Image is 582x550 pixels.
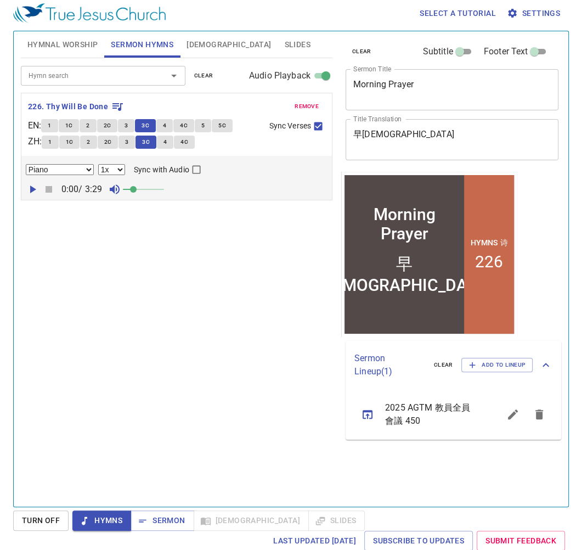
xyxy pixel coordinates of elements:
span: Hymns [81,514,122,527]
div: Sermon Lineup(1)clearAdd to Lineup [346,341,561,389]
span: clear [434,360,453,370]
span: Turn Off [22,514,60,527]
button: 5 [195,119,211,132]
span: Subscribe to Updates [373,534,464,548]
span: Sync with Audio [134,164,189,176]
button: Select a tutorial [415,3,500,24]
p: Sermon Lineup ( 1 ) [354,352,425,378]
span: 3C [142,121,149,131]
span: Footer Text [484,45,528,58]
span: Add to Lineup [468,360,526,370]
select: Playback Rate [98,164,125,175]
button: 3C [135,119,156,132]
button: 1 [42,136,58,149]
textarea: Morning Prayer [353,79,551,100]
button: 1 [41,119,58,132]
button: 3C [135,136,156,149]
span: Settings [509,7,560,20]
span: clear [352,47,371,57]
iframe: from-child [341,172,517,337]
span: remove [295,102,319,111]
button: clear [188,69,220,82]
span: [DEMOGRAPHIC_DATA] [187,38,271,52]
button: 4C [174,136,195,149]
span: 3C [142,137,150,147]
span: 2C [104,121,111,131]
ul: sermon lineup list [346,389,561,440]
span: 3 [125,121,128,131]
p: 0:00 / 3:29 [57,183,107,196]
button: 4 [156,119,173,132]
span: Select a tutorial [420,7,496,20]
span: 2025 AGTM 教員全員會議 450 [385,401,473,428]
span: 1C [66,137,74,147]
button: 5C [212,119,233,132]
button: Open [166,68,182,83]
button: 3 [118,136,135,149]
button: Settings [505,3,564,24]
span: Sync Verses [269,120,310,132]
button: 3 [118,119,134,132]
span: 2 [87,137,90,147]
button: 4 [157,136,173,149]
span: 4C [180,121,188,131]
span: 2C [104,137,112,147]
button: Sermon [131,510,194,531]
button: remove [288,100,325,113]
b: 226. Thy Will Be Done [28,100,108,114]
button: Add to Lineup [461,358,533,372]
span: 1C [65,121,73,131]
span: 4C [180,137,188,147]
span: 5 [201,121,205,131]
button: Hymns [72,510,131,531]
span: 1 [48,137,52,147]
span: Sermon [139,514,185,527]
button: 2 [80,136,97,149]
span: 3 [125,137,128,147]
button: 2 [80,119,96,132]
button: 2C [97,119,118,132]
span: Sermon Hymns [111,38,173,52]
button: 226. Thy Will Be Done [28,100,124,114]
span: Submit Feedback [485,534,556,548]
span: Subtitle [423,45,453,58]
button: clear [346,45,378,58]
span: Slides [284,38,310,52]
select: Select Track [26,164,94,175]
span: Audio Playback [249,69,310,82]
button: 4C [173,119,194,132]
span: 2 [86,121,89,131]
p: EN : [28,119,41,132]
span: 4 [163,137,167,147]
textarea: 早[DEMOGRAPHIC_DATA] [353,129,551,150]
button: Turn Off [13,510,69,531]
span: clear [194,71,213,81]
span: 4 [163,121,166,131]
span: 5C [218,121,226,131]
p: ZH : [28,135,42,148]
li: 226 [134,80,162,99]
button: 1C [59,136,80,149]
button: 1C [59,119,80,132]
span: 1 [48,121,51,131]
span: Last updated [DATE] [273,534,356,548]
p: Hymns 诗 [129,66,167,76]
span: Hymnal Worship [27,38,98,52]
button: 2C [98,136,118,149]
img: True Jesus Church [13,3,166,23]
button: clear [427,358,460,372]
